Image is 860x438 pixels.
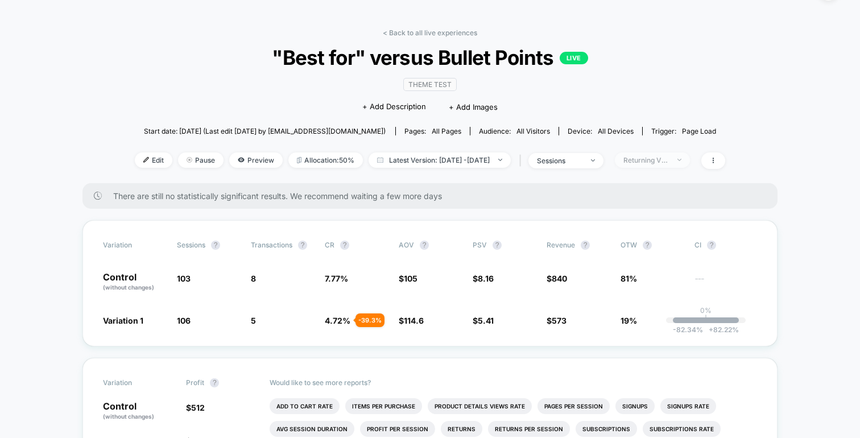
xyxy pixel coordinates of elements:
span: Profit [186,378,204,387]
button: ? [340,241,349,250]
div: - 39.3 % [355,313,384,327]
li: Signups Rate [660,398,716,414]
li: Profit Per Session [360,421,435,437]
div: Trigger: [651,127,716,135]
li: Returns [441,421,482,437]
li: Product Details Views Rate [428,398,532,414]
li: Subscriptions [576,421,637,437]
li: Subscriptions Rate [643,421,721,437]
button: ? [707,241,716,250]
span: There are still no statistically significant results. We recommend waiting a few more days [113,191,755,201]
span: Latest Version: [DATE] - [DATE] [369,152,511,168]
span: -82.34 % [673,325,703,334]
span: 82.22 % [703,325,739,334]
span: 81% [621,274,637,283]
span: CI [694,241,757,250]
span: Pause [178,152,224,168]
li: Items Per Purchase [345,398,422,414]
span: Start date: [DATE] (Last edit [DATE] by [EMAIL_ADDRESS][DOMAIN_NAME]) [144,127,386,135]
button: ? [298,241,307,250]
div: Audience: [479,127,550,135]
span: Variation 1 [103,316,143,325]
button: ? [643,241,652,250]
span: 8 [251,274,256,283]
span: | [516,152,528,169]
p: Control [103,402,175,421]
p: Control [103,272,166,292]
span: $ [473,316,494,325]
span: --- [694,275,757,292]
span: Page Load [682,127,716,135]
li: Signups [615,398,655,414]
button: ? [210,378,219,387]
span: 106 [177,316,191,325]
p: | [705,315,707,323]
li: Avg Session Duration [270,421,354,437]
span: Transactions [251,241,292,249]
span: 7.77 % [325,274,348,283]
span: 840 [552,274,567,283]
p: LIVE [560,52,588,64]
span: Edit [135,152,172,168]
span: AOV [399,241,414,249]
span: Revenue [547,241,575,249]
span: (without changes) [103,284,154,291]
span: Variation [103,241,166,250]
span: $ [547,274,567,283]
span: all pages [432,127,461,135]
span: 4.72 % [325,316,350,325]
span: Preview [229,152,283,168]
span: Device: [559,127,642,135]
span: $ [399,316,424,325]
a: < Back to all live experiences [383,28,477,37]
span: (without changes) [103,413,154,420]
span: 5.41 [478,316,494,325]
img: end [498,159,502,161]
span: "Best for" versus Bullet Points [164,46,696,69]
span: Allocation: 50% [288,152,363,168]
img: end [187,157,192,163]
li: Pages Per Session [537,398,610,414]
button: ? [581,241,590,250]
div: Pages: [404,127,461,135]
span: + Add Images [449,102,498,111]
span: 573 [552,316,567,325]
span: 5 [251,316,256,325]
div: sessions [537,156,582,165]
span: $ [399,274,417,283]
span: + [709,325,713,334]
span: OTW [621,241,683,250]
span: 8.16 [478,274,494,283]
p: Would like to see more reports? [270,378,758,387]
span: All Visitors [516,127,550,135]
img: calendar [377,157,383,163]
span: Sessions [177,241,205,249]
span: $ [473,274,494,283]
span: + Add Description [362,101,426,113]
li: Returns Per Session [488,421,570,437]
span: $ [186,403,205,412]
span: $ [547,316,567,325]
span: Variation [103,378,166,387]
span: 103 [177,274,191,283]
span: CR [325,241,334,249]
span: PSV [473,241,487,249]
span: 512 [191,403,205,412]
button: ? [493,241,502,250]
div: Returning Visitors [623,156,669,164]
img: edit [143,157,149,163]
img: rebalance [297,157,301,163]
button: ? [420,241,429,250]
span: Theme Test [403,78,457,91]
span: 19% [621,316,637,325]
span: 114.6 [404,316,424,325]
span: 105 [404,274,417,283]
img: end [591,159,595,162]
img: end [677,159,681,161]
li: Add To Cart Rate [270,398,340,414]
button: ? [211,241,220,250]
p: 0% [700,306,712,315]
span: all devices [598,127,634,135]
